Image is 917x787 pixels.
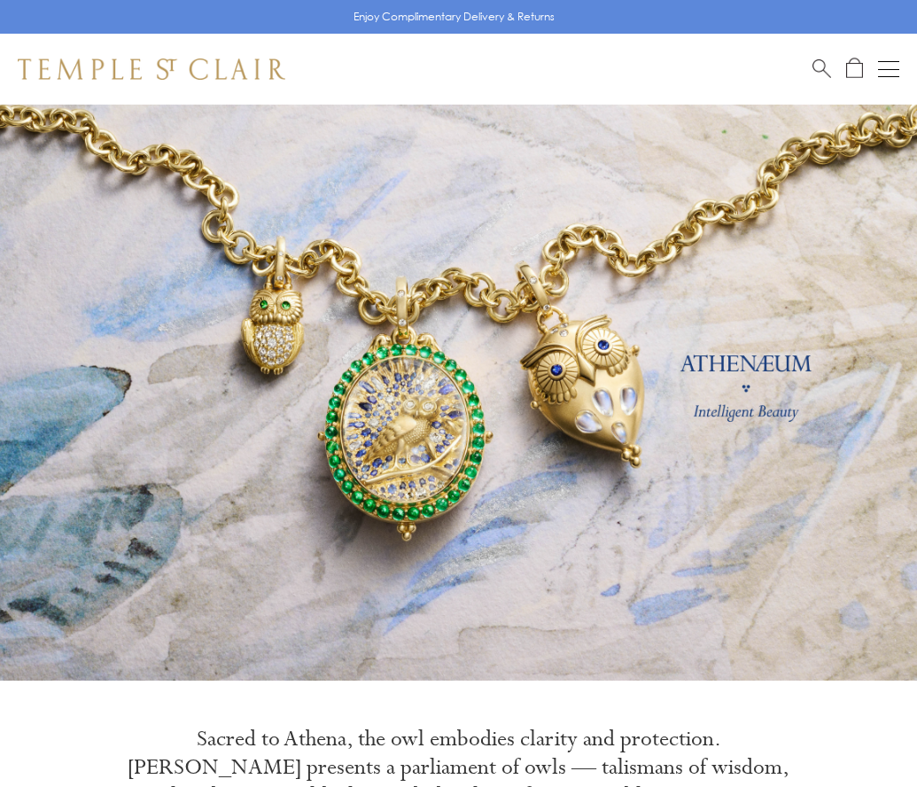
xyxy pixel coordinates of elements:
a: Search [812,58,831,80]
a: Open Shopping Bag [846,58,863,80]
img: Temple St. Clair [18,58,285,80]
p: Enjoy Complimentary Delivery & Returns [354,8,555,26]
button: Open navigation [878,58,899,80]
